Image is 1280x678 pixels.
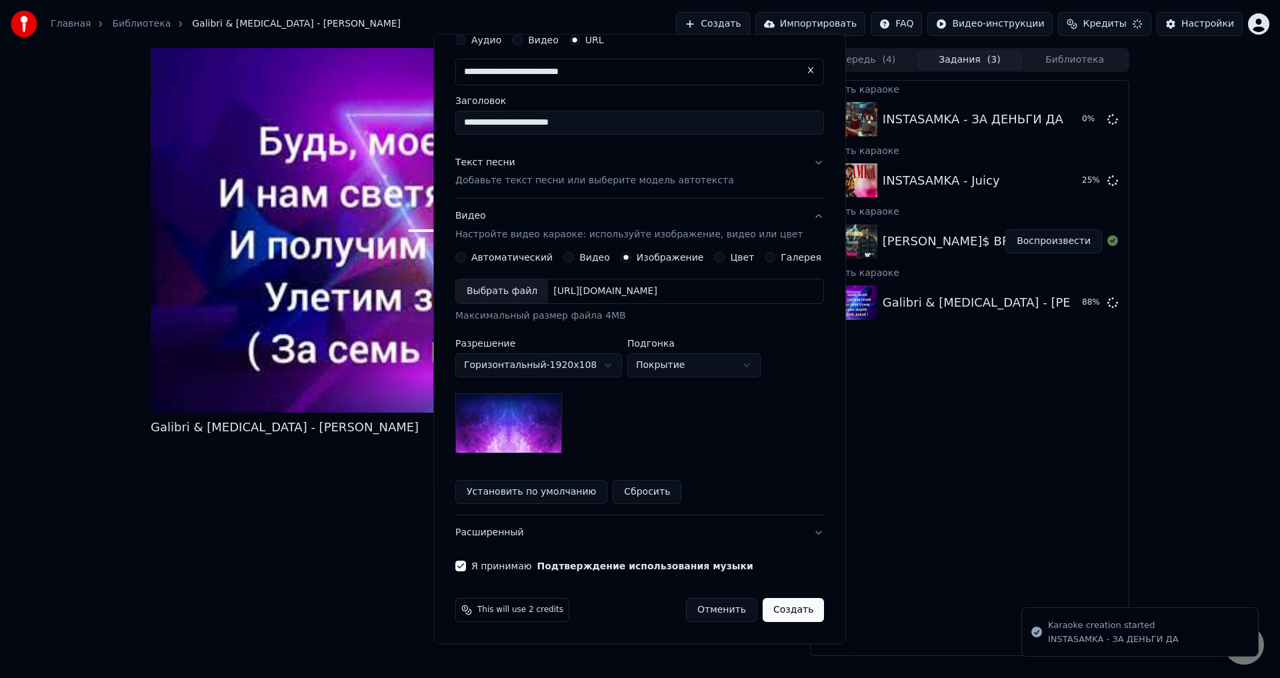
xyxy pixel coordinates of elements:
[763,599,824,623] button: Создать
[455,175,734,188] p: Добавьте текст песни или выберите модель автотекста
[455,310,824,323] div: Максимальный размер файла 4MB
[548,285,663,299] div: [URL][DOMAIN_NAME]
[637,253,704,263] label: Изображение
[455,229,803,242] p: Настройте видео караоке: используйте изображение, видео или цвет
[471,253,553,263] label: Автоматический
[455,210,803,242] div: Видео
[455,156,515,169] div: Текст песни
[455,96,824,105] label: Заголовок
[613,481,682,505] button: Сбросить
[471,562,753,571] label: Я принимаю
[537,562,753,571] button: Я принимаю
[455,481,607,505] button: Установить по умолчанию
[471,35,501,45] label: Аудио
[686,599,757,623] button: Отменить
[477,605,563,616] span: This will use 2 credits
[455,516,824,551] button: Расширенный
[528,35,559,45] label: Видео
[455,339,622,349] label: Разрешение
[455,199,824,253] button: ВидеоНастройте видео караоке: используйте изображение, видео или цвет
[627,339,761,349] label: Подгонка
[455,145,824,199] button: Текст песниДобавьте текст песни или выберите модель автотекста
[781,253,822,263] label: Галерея
[585,35,604,45] label: URL
[455,253,824,515] div: ВидеоНастройте видео караоке: используйте изображение, видео или цвет
[456,280,548,304] div: Выбрать файл
[731,253,755,263] label: Цвет
[579,253,610,263] label: Видео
